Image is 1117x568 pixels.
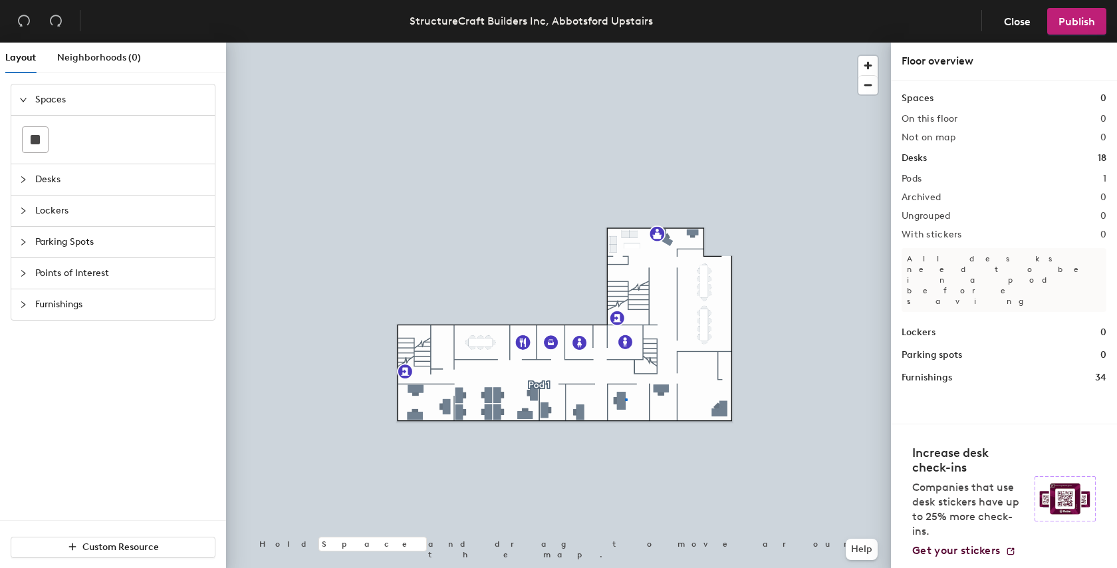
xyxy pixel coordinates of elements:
h1: 0 [1100,325,1106,340]
h4: Increase desk check-ins [912,446,1027,475]
button: Publish [1047,8,1106,35]
span: Parking Spots [35,227,207,257]
button: Close [993,8,1042,35]
h2: 0 [1100,132,1106,143]
span: Spaces [35,84,207,115]
div: StructureCraft Builders Inc, Abbotsford Upstairs [410,13,653,29]
h1: Lockers [902,325,935,340]
span: collapsed [19,269,27,277]
h1: 18 [1098,151,1106,166]
button: Undo (⌘ + Z) [11,8,37,35]
h2: 0 [1100,211,1106,221]
span: collapsed [19,301,27,309]
h1: Desks [902,151,927,166]
h2: On this floor [902,114,958,124]
h1: 0 [1100,348,1106,362]
p: Companies that use desk stickers have up to 25% more check-ins. [912,480,1027,539]
h2: Not on map [902,132,955,143]
div: Floor overview [902,53,1106,69]
h2: Pods [902,174,922,184]
h1: Spaces [902,91,933,106]
p: All desks need to be in a pod before saving [902,248,1106,312]
span: Close [1004,15,1031,28]
h1: Furnishings [902,370,952,385]
span: expanded [19,96,27,104]
span: Layout [5,52,36,63]
button: Custom Resource [11,537,215,558]
h1: Parking spots [902,348,962,362]
h2: 0 [1100,229,1106,240]
h2: 0 [1100,192,1106,203]
span: Publish [1058,15,1095,28]
button: Redo (⌘ + ⇧ + Z) [43,8,69,35]
span: Custom Resource [82,541,159,553]
h2: 1 [1103,174,1106,184]
span: collapsed [19,207,27,215]
span: collapsed [19,238,27,246]
h2: With stickers [902,229,962,240]
h1: 0 [1100,91,1106,106]
span: Get your stickers [912,544,1000,557]
span: Lockers [35,196,207,226]
span: Furnishings [35,289,207,320]
span: Desks [35,164,207,195]
img: Sticker logo [1035,476,1096,521]
h2: Archived [902,192,941,203]
h2: Ungrouped [902,211,951,221]
span: Points of Interest [35,258,207,289]
h2: 0 [1100,114,1106,124]
span: Neighborhoods (0) [57,52,141,63]
span: collapsed [19,176,27,184]
button: Help [846,539,878,560]
a: Get your stickers [912,544,1016,557]
h1: 34 [1095,370,1106,385]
